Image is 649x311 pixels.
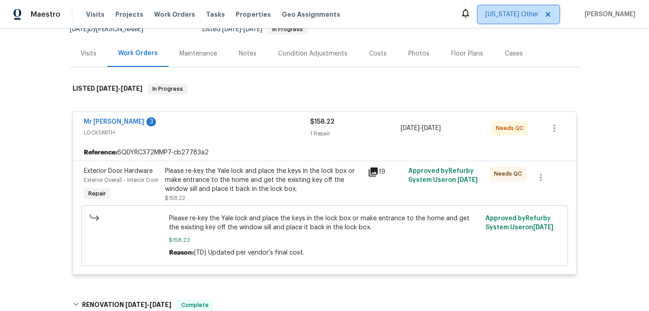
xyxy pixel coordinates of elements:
[154,10,195,19] span: Work Orders
[278,49,347,58] div: Condition Adjustments
[96,85,118,92] span: [DATE]
[84,119,144,125] a: Mr [PERSON_NAME]
[31,10,60,19] span: Maestro
[149,84,187,93] span: In Progress
[85,189,110,198] span: Repair
[505,49,523,58] div: Cases
[121,85,142,92] span: [DATE]
[496,124,527,133] span: Needs QC
[457,177,478,183] span: [DATE]
[401,125,420,131] span: [DATE]
[581,10,635,19] span: [PERSON_NAME]
[282,10,340,19] span: Geo Assignments
[239,49,256,58] div: Notes
[369,49,387,58] div: Costs
[494,169,526,178] span: Needs QC
[310,119,334,125] span: $158.22
[451,49,483,58] div: Floor Plans
[194,250,304,256] span: (TD) Updated per vendor’s final cost.
[422,125,441,131] span: [DATE]
[243,26,262,32] span: [DATE]
[146,117,156,126] div: 3
[310,129,401,138] div: 1 Repair
[125,302,171,308] span: -
[236,10,271,19] span: Properties
[86,10,105,19] span: Visits
[169,214,480,232] span: Please re-key the Yale lock and place the keys in the lock box or make entrance to the home and g...
[533,224,553,231] span: [DATE]
[408,49,430,58] div: Photos
[202,26,307,32] span: Listed
[125,302,147,308] span: [DATE]
[73,84,142,94] h6: LISTED
[222,26,262,32] span: -
[82,300,171,311] h6: RENOVATION
[70,24,154,35] div: by [PERSON_NAME]
[401,124,441,133] span: -
[70,74,579,103] div: LISTED [DATE]-[DATE]In Progress
[179,49,217,58] div: Maintenance
[96,85,142,92] span: -
[169,236,480,245] span: $158.22
[408,168,478,183] span: Approved by Refurby System User on
[165,167,362,194] div: Please re-key the Yale lock and place the keys in the lock box or make entrance to the home and g...
[115,10,143,19] span: Projects
[70,26,89,32] span: [DATE]
[150,302,171,308] span: [DATE]
[222,26,241,32] span: [DATE]
[84,168,153,174] span: Exterior Door Hardware
[485,215,553,231] span: Approved by Refurby System User on
[269,27,306,32] span: In Progress
[84,128,310,137] span: LOCKSMITH
[84,177,158,183] span: Exterior Overall - Interior Door
[169,250,194,256] span: Reason:
[165,195,185,201] span: $158.22
[485,10,539,19] span: [US_STATE] Other
[178,301,212,310] span: Complete
[81,49,96,58] div: Visits
[118,49,158,58] div: Work Orders
[73,144,576,161] div: 6QDYRC372MMP7-cb27783a2
[368,167,403,177] div: 19
[84,148,117,157] b: Reference:
[206,11,225,18] span: Tasks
